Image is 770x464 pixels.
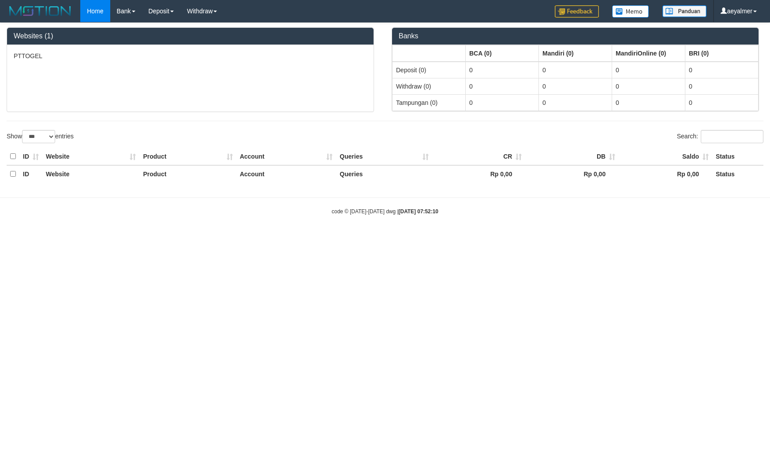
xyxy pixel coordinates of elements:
[712,165,763,182] th: Status
[392,78,466,94] td: Withdraw (0)
[336,148,432,165] th: Queries
[7,130,74,143] label: Show entries
[525,165,619,182] th: Rp 0,00
[139,165,236,182] th: Product
[466,45,539,62] th: Group: activate to sort column ascending
[539,78,612,94] td: 0
[332,208,438,215] small: code © [DATE]-[DATE] dwg |
[701,130,763,143] input: Search:
[399,208,438,215] strong: [DATE] 07:52:10
[399,32,752,40] h3: Banks
[612,94,685,111] td: 0
[139,148,236,165] th: Product
[685,78,759,94] td: 0
[466,62,539,78] td: 0
[612,5,649,18] img: Button%20Memo.svg
[619,165,712,182] th: Rp 0,00
[685,94,759,111] td: 0
[236,148,336,165] th: Account
[539,62,612,78] td: 0
[14,32,367,40] h3: Websites (1)
[555,5,599,18] img: Feedback.jpg
[612,78,685,94] td: 0
[466,94,539,111] td: 0
[42,165,139,182] th: Website
[539,45,612,62] th: Group: activate to sort column ascending
[466,78,539,94] td: 0
[7,4,74,18] img: MOTION_logo.png
[236,165,336,182] th: Account
[19,148,42,165] th: ID
[677,130,763,143] label: Search:
[712,148,763,165] th: Status
[685,45,759,62] th: Group: activate to sort column ascending
[392,45,466,62] th: Group: activate to sort column ascending
[612,62,685,78] td: 0
[539,94,612,111] td: 0
[432,165,526,182] th: Rp 0,00
[336,165,432,182] th: Queries
[14,52,367,60] p: PTTOGEL
[42,148,139,165] th: Website
[432,148,526,165] th: CR
[619,148,712,165] th: Saldo
[685,62,759,78] td: 0
[392,94,466,111] td: Tampungan (0)
[525,148,619,165] th: DB
[612,45,685,62] th: Group: activate to sort column ascending
[392,62,466,78] td: Deposit (0)
[662,5,706,17] img: panduan.png
[22,130,55,143] select: Showentries
[19,165,42,182] th: ID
